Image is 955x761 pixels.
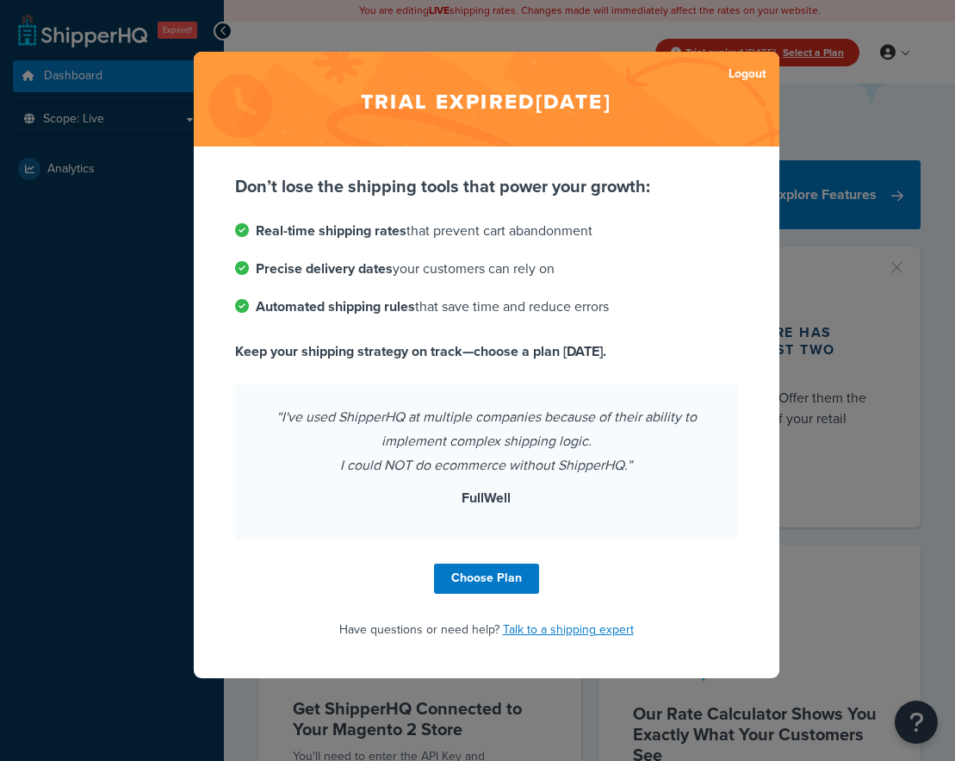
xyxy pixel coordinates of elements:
[194,52,779,147] h2: Trial expired [DATE]
[729,62,766,86] a: Logout
[235,219,738,243] li: that prevent cart abandonment
[235,257,738,281] li: your customers can rely on
[235,174,738,198] p: Don’t lose the shipping tools that power your growth:
[256,486,717,510] p: FullWell
[256,221,406,240] strong: Real-time shipping rates
[235,340,738,364] p: Keep your shipping strategy on track—choose a plan [DATE].
[256,405,717,477] p: “I've used ShipperHQ at multiple companies because of their ability to implement complex shipping...
[434,564,539,594] a: Choose Plan
[235,295,738,319] li: that save time and reduce errors
[256,296,415,316] strong: Automated shipping rules
[235,618,738,642] p: Have questions or need help?
[256,259,393,278] strong: Precise delivery dates
[503,621,634,639] a: Talk to a shipping expert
